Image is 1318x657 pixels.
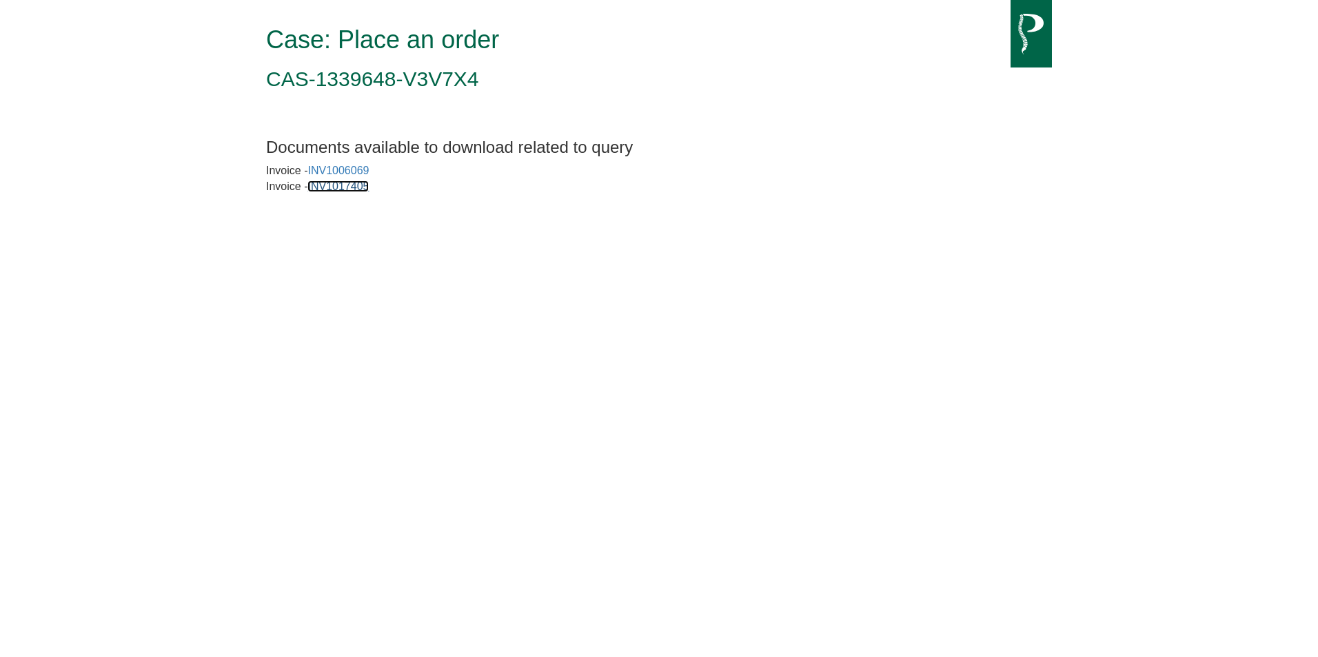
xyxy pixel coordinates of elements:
a: INV1006069 [307,165,369,176]
h3: Documents available to download related to query [266,138,1052,156]
h1: Case: Place an order [266,26,1000,54]
h2: CAS-1339648-V3V7X4 [266,67,1000,90]
div: Invoice - Invoice - [266,163,1052,195]
a: INV1017405 [307,180,369,192]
